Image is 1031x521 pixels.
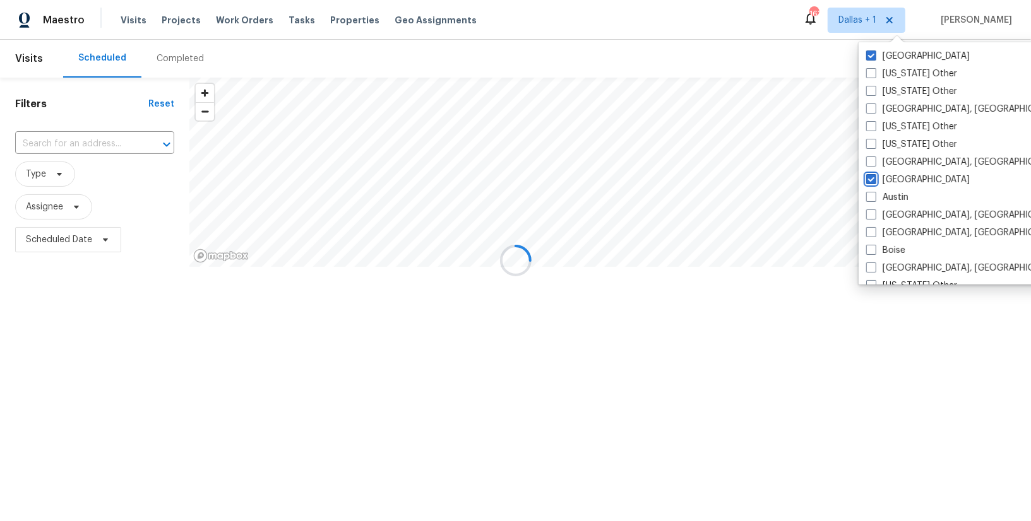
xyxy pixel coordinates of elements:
[866,85,957,98] label: [US_STATE] Other
[866,120,957,133] label: [US_STATE] Other
[866,138,957,151] label: [US_STATE] Other
[809,8,818,20] div: 163
[193,249,249,263] a: Mapbox homepage
[866,279,957,292] label: [US_STATE] Other
[196,84,214,102] button: Zoom in
[866,67,957,80] label: [US_STATE] Other
[866,50,970,62] label: [GEOGRAPHIC_DATA]
[196,103,214,120] span: Zoom out
[196,102,214,120] button: Zoom out
[866,173,970,186] label: [GEOGRAPHIC_DATA]
[866,191,909,204] label: Austin
[866,244,905,257] label: Boise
